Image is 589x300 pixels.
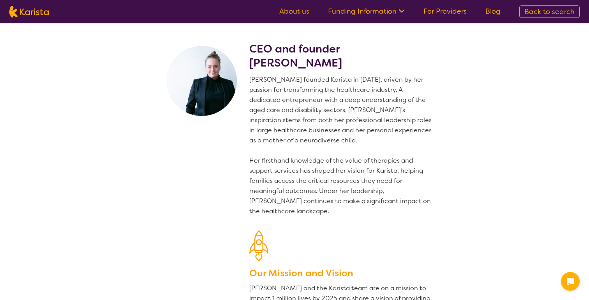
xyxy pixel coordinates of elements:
a: For Providers [423,7,467,16]
h3: Our Mission and Vision [249,266,435,280]
p: [PERSON_NAME] founded Karista in [DATE], driven by her passion for transforming the healthcare in... [249,75,435,216]
a: Blog [485,7,501,16]
a: Funding Information [328,7,405,16]
img: Our Mission [249,230,268,261]
a: Back to search [519,5,580,18]
img: Karista logo [9,6,49,18]
a: About us [279,7,309,16]
span: Back to search [524,7,575,16]
h2: CEO and founder [PERSON_NAME] [249,42,435,70]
